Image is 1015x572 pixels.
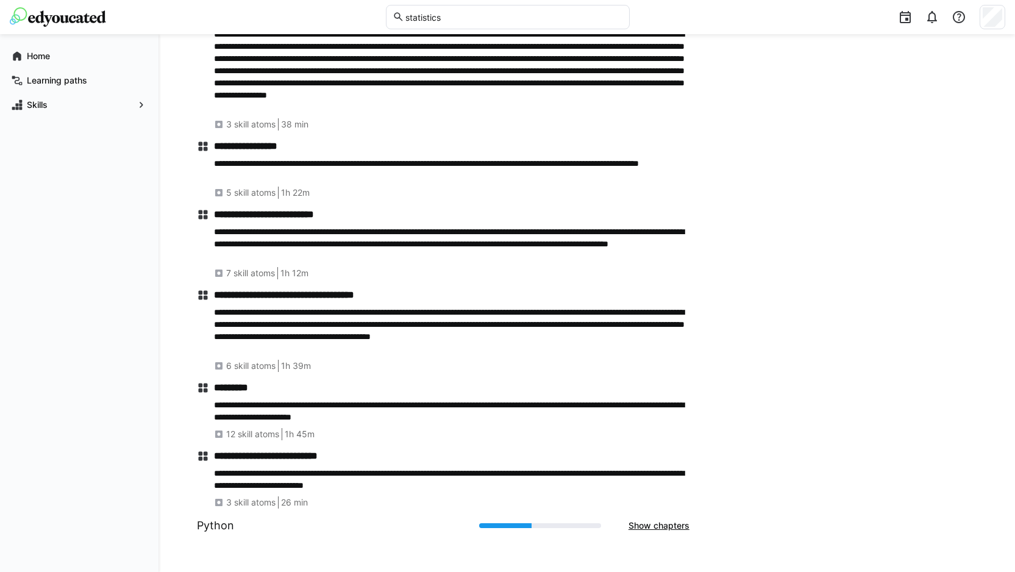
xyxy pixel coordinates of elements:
span: 1h 12m [280,267,308,279]
span: 7 skill atoms [226,267,275,279]
span: 5 skill atoms [226,187,276,199]
span: 38 min [281,118,308,130]
span: 1h 45m [285,428,315,440]
span: 1h 39m [281,360,311,372]
span: 1h 22m [281,187,310,199]
span: 12 skill atoms [226,428,279,440]
span: 6 skill atoms [226,360,276,372]
span: Show chapters [627,520,691,532]
button: Show chapters [621,513,697,538]
span: 3 skill atoms [226,118,276,130]
h1: Python [197,518,234,534]
span: 3 skill atoms [226,496,276,509]
input: Search skills and learning paths… [404,12,622,23]
span: 26 min [281,496,308,509]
